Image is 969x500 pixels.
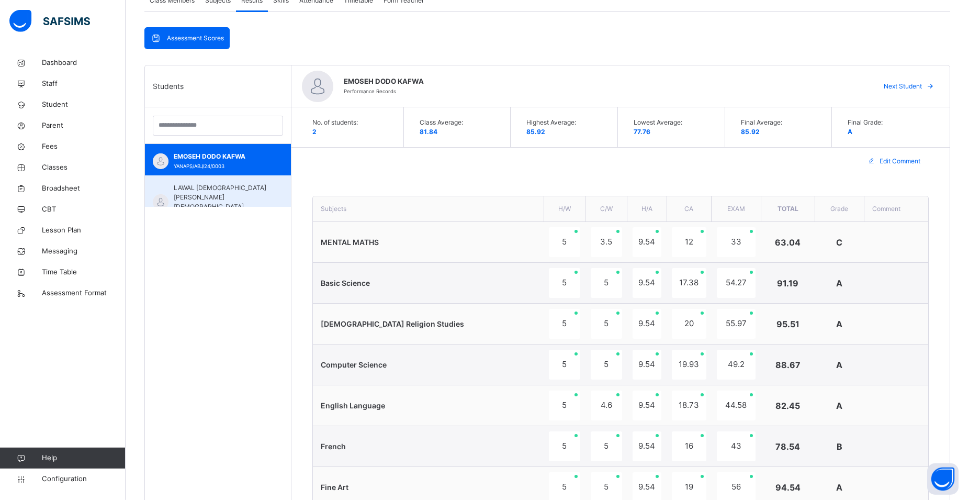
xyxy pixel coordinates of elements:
div: 16 [672,431,706,461]
span: Parent [42,120,126,131]
div: 4.6 [591,391,622,420]
span: 63.04 [775,237,801,248]
span: Final Average: [741,118,821,127]
span: Computer Science [321,360,387,369]
span: MENTAL MATHS [321,238,379,247]
span: 81.84 [420,128,437,136]
div: 49.2 [717,350,756,380]
div: 55.97 [717,309,756,339]
span: CBT [42,204,126,215]
img: default.svg [153,194,168,210]
span: 91.19 [777,278,798,288]
span: Assessment Scores [167,34,224,43]
span: 85.92 [741,128,760,136]
span: EMOSEH DODO KAFWA [174,152,267,161]
span: Broadsheet [42,183,126,194]
div: 19.93 [672,350,706,380]
div: 33 [717,227,756,257]
span: Highest Average: [526,118,607,127]
img: default.svg [302,71,333,102]
span: Final Grade: [848,118,929,127]
div: 43 [717,431,756,461]
th: Grade [815,196,864,222]
span: 88.67 [775,360,801,370]
div: 5 [591,268,622,298]
span: Student [42,99,126,110]
th: H/W [544,196,585,222]
div: 5 [549,227,580,257]
span: 78.54 [775,441,800,452]
span: No. of students: [312,118,393,127]
div: 3.5 [591,227,622,257]
div: 12 [672,227,706,257]
img: safsims [9,10,90,32]
span: Classes [42,162,126,173]
th: C/W [585,196,627,222]
th: CA [667,196,712,222]
th: EXAM [712,196,761,222]
span: A [836,482,842,493]
span: Total [778,205,798,213]
div: 5 [549,431,580,461]
div: 5 [549,391,580,420]
span: Performance Records [344,88,396,94]
span: YANAPS/ABJ/24/0003 [174,163,224,169]
div: 5 [549,268,580,298]
span: Next Student [884,82,922,91]
div: 54.27 [717,268,756,298]
th: Comment [864,196,928,222]
span: B [837,441,842,452]
div: 5 [591,431,622,461]
span: Staff [42,79,126,89]
span: 77.76 [634,128,650,136]
span: Basic Science [321,279,370,287]
button: Open asap [927,463,959,495]
span: A [836,401,842,411]
span: 2 [312,128,317,136]
span: Messaging [42,246,126,257]
span: Configuration [42,474,125,484]
span: English Language [321,401,385,410]
div: 9.54 [633,431,661,461]
span: 94.54 [775,482,801,493]
span: [DEMOGRAPHIC_DATA] Religion Studies [321,319,464,328]
div: 17.38 [672,268,706,298]
div: 44.58 [717,391,756,420]
span: 95.51 [776,319,799,329]
span: A [848,128,852,136]
img: default.svg [153,153,168,169]
th: H/A [627,196,667,222]
span: A [836,360,842,370]
div: 5 [549,350,580,380]
span: EMOSEH DODO KAFWA [344,76,865,87]
span: C [836,237,842,248]
span: Help [42,453,125,463]
span: Fine Art [321,483,348,492]
span: Assessment Format [42,288,126,298]
span: Class Average: [420,118,500,127]
div: 9.54 [633,350,661,380]
span: Students [153,81,184,92]
span: Edit Comment [880,157,920,166]
span: Lowest Average: [634,118,714,127]
div: 9.54 [633,309,661,339]
span: Fees [42,141,126,152]
th: Subjects [313,196,544,222]
span: A [836,319,842,329]
div: 5 [591,309,622,339]
div: 9.54 [633,227,661,257]
div: 5 [549,309,580,339]
div: 5 [591,350,622,380]
span: 82.45 [775,401,800,411]
div: 9.54 [633,391,661,420]
div: 18.73 [672,391,706,420]
span: French [321,442,346,451]
span: LAWAL [DEMOGRAPHIC_DATA][PERSON_NAME][DEMOGRAPHIC_DATA] [174,183,267,212]
span: Time Table [42,267,126,277]
div: 20 [672,309,706,339]
span: Lesson Plan [42,225,126,236]
span: 85.92 [526,128,545,136]
div: 9.54 [633,268,661,298]
span: Dashboard [42,58,126,68]
span: A [836,278,842,288]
